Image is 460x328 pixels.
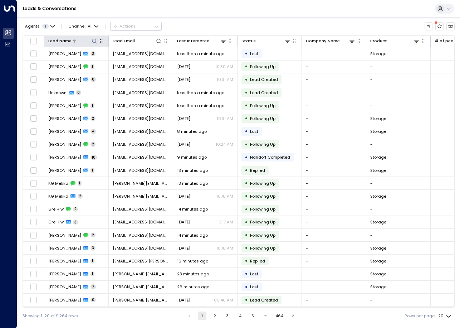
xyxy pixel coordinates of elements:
span: Razey Khan [48,64,81,69]
span: 9 minutes ago [177,154,207,160]
span: matthewhargreaves@btinternet.com [113,90,169,96]
div: • [245,230,248,240]
td: - [302,242,366,254]
span: 3 [73,220,78,225]
div: … [261,312,270,320]
span: 2 [73,207,78,212]
td: - [366,61,431,73]
span: Toggle select row [30,180,37,187]
p: 10:17 AM [217,219,233,225]
span: t4lrj@aol.com [113,103,169,108]
span: All [88,24,93,29]
div: Lead Email [113,38,162,44]
p: 10:31 AM [217,116,233,121]
span: Alex Adams [48,271,81,277]
span: 13 minutes ago [177,180,208,186]
a: Leads & Conversations [23,5,77,11]
span: 0 [90,77,96,82]
span: Jo Taylor [48,103,81,108]
span: Toggle select row [30,128,37,135]
span: Aug 15, 2025 [177,77,190,82]
div: Status [241,38,291,44]
span: Storage [370,116,386,121]
span: ashleypford@gmail.com [113,129,169,134]
button: Go to page 5 [249,312,257,320]
span: Toggle select row [30,89,37,96]
span: Toggle select row [30,245,37,252]
span: razey68@yahoo.co.uk [113,77,169,82]
p: 10:24 AM [216,141,233,147]
td: - [302,216,366,228]
span: Storage [370,245,386,251]
button: Go to page 464 [274,312,285,320]
td: - [302,164,366,177]
span: 13 minutes ago [177,168,208,173]
span: Lost [250,51,258,57]
td: - [302,229,366,241]
span: Gre Hiw [48,219,64,225]
span: Toggle select row [30,102,37,109]
span: Aug 23, 2025 [177,245,190,251]
span: Toggle select row [30,154,37,161]
span: less than a minute ago [177,103,224,108]
span: Yesterday [177,193,190,199]
span: Storage [370,51,386,57]
span: Toggle select row [30,232,37,239]
span: Toggle select row [30,167,37,174]
span: KG Mekka [48,180,68,186]
div: Product [370,38,387,44]
span: Toggle select row [30,50,37,57]
span: 0 [90,298,96,303]
span: 14 minutes ago [177,206,208,212]
span: Aug 21, 2025 [177,141,190,147]
span: Jo Taylor [48,116,81,121]
td: - [366,203,431,216]
span: 23 minutes ago [177,271,209,277]
span: Toggle select row [30,296,37,304]
span: Storage [370,193,386,199]
span: Agents [25,24,40,28]
span: t4lrj@aol.com [113,116,169,121]
span: 2 [78,194,83,199]
td: - [366,86,431,99]
div: Lead Name [48,38,98,44]
span: kay.mekka@btinternet.com [113,193,169,199]
div: Last Interacted [177,38,226,44]
div: • [245,256,248,266]
span: brandrews33@gmail.com [113,168,169,173]
span: Toggle select all [30,38,37,45]
span: Following Up [250,64,275,69]
span: Toggle select row [30,115,37,122]
button: Go to next page [289,312,298,320]
div: Last Interacted [177,38,210,44]
span: Matthew Winch [48,284,81,290]
div: • [245,243,248,253]
label: Rows per page: [405,313,435,319]
span: 1 [90,64,94,69]
td: - [302,138,366,151]
span: Gre Hiw [48,206,64,212]
span: KG Mekka [48,193,68,199]
span: Lost [250,284,258,290]
span: Storage [370,129,386,134]
td: - [366,99,431,112]
span: Aug 17, 2025 [177,64,190,69]
div: Company Name [306,38,355,44]
span: less than a minute ago [177,90,224,96]
span: Storage [370,168,386,173]
span: leajaynewebber@yahoo.com [113,154,169,160]
div: # of people [435,38,460,44]
div: • [245,191,248,201]
p: 10:30 AM [215,64,233,69]
span: Lead Created [250,77,278,82]
td: - [366,73,431,86]
td: - [366,229,431,241]
span: Toggle select row [30,141,37,148]
span: 8 minutes ago [177,129,207,134]
span: Lost [250,271,258,277]
td: - [302,112,366,125]
span: Channel: [66,22,101,30]
div: Button group with a nested menu [110,22,162,30]
span: 3 [90,51,96,56]
span: 0 [76,90,81,95]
